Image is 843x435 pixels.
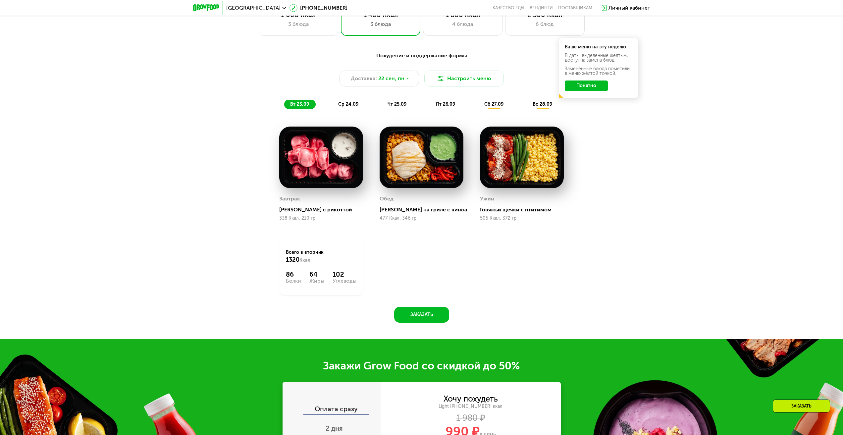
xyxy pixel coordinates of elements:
div: 3 блюда [266,20,331,28]
span: чт 25.09 [388,101,406,107]
span: вс 28.09 [533,101,552,107]
button: Понятно [565,81,608,91]
div: Заменённые блюда пометили в меню жёлтой точкой. [565,67,632,76]
button: Настроить меню [424,71,504,86]
span: Доставка: [351,75,377,82]
div: Говяжьи щечки с птитимом [480,206,569,213]
div: Похудение и поддержание формы [226,52,618,60]
span: 22 сен, пн [378,75,404,82]
div: [PERSON_NAME] на гриле с киноа [380,206,469,213]
span: пт 26.09 [436,101,455,107]
div: Ужин [480,194,494,204]
div: Обед [380,194,394,204]
div: Всего в вторник [286,249,356,264]
div: Оплата сразу [283,406,381,414]
span: вт 23.09 [290,101,309,107]
span: 2 дня [326,424,343,432]
span: [GEOGRAPHIC_DATA] [226,5,281,11]
div: 1 980 ₽ [381,414,561,422]
div: Углеводы [333,278,356,284]
div: 338 Ккал, 210 гр [279,216,363,221]
div: Заказать [773,400,830,412]
div: 86 [286,270,301,278]
div: Жиры [309,278,324,284]
div: 4 блюда [430,20,496,28]
div: поставщикам [558,5,592,11]
div: В даты, выделенные желтым, доступна замена блюд. [565,53,632,63]
div: Завтрак [279,194,300,204]
span: ср 24.09 [338,101,358,107]
button: Заказать [394,307,449,323]
div: 477 Ккал, 346 гр [380,216,463,221]
span: сб 27.09 [484,101,503,107]
div: Личный кабинет [608,4,650,12]
div: Light [PHONE_NUMBER] ккал [381,404,561,409]
div: 102 [333,270,356,278]
div: 505 Ккал, 372 гр [480,216,564,221]
a: [PHONE_NUMBER] [290,4,347,12]
div: 3 блюда [348,20,413,28]
a: Качество еды [493,5,524,11]
a: Вендинги [530,5,553,11]
div: Белки [286,278,301,284]
span: 1320 [286,256,299,263]
span: Ккал [299,257,310,263]
div: Хочу похудеть [444,395,498,403]
div: [PERSON_NAME] с рикоттой [279,206,368,213]
div: 64 [309,270,324,278]
div: Ваше меню на эту неделю [565,45,632,49]
div: 6 блюд [512,20,578,28]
